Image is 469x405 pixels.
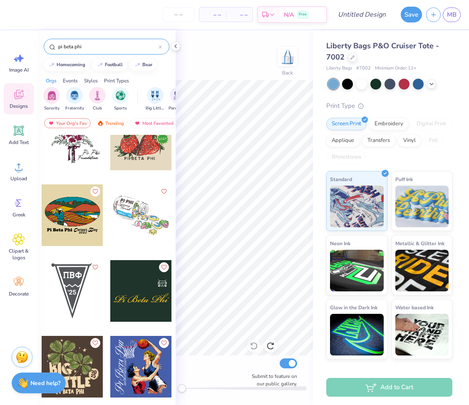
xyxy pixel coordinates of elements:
img: most_fav.gif [48,120,55,126]
span: Fraternity [65,105,84,112]
span: Sorority [44,105,60,112]
div: filter for Sports [112,87,129,112]
button: filter button [65,87,84,112]
div: Back [282,69,293,77]
div: Most Favorited [130,118,177,128]
span: Minimum Order: 12 + [375,65,417,72]
a: MB [443,7,461,22]
button: Like [159,186,169,196]
span: Add Text [9,139,29,146]
span: Standard [330,175,352,184]
img: Fraternity Image [70,91,79,100]
img: Back [279,48,296,65]
span: Big Little Reveal [146,105,165,112]
span: Liberty Bags [326,65,352,72]
div: Applique [326,134,360,147]
div: Vinyl [398,134,421,147]
label: Submit to feature on our public gallery. [247,373,297,388]
div: filter for Parent's Weekend [169,87,188,112]
input: Untitled Design [331,6,392,23]
span: Parent's Weekend [169,105,188,112]
img: Water based Ink [395,314,449,355]
div: bear [142,62,152,67]
img: trending.gif [97,120,104,126]
span: Decorate [9,291,29,297]
button: filter button [169,87,188,112]
span: Liberty Bags P&O Cruiser Tote - 7002 [326,41,439,62]
img: Standard [330,186,384,227]
span: – – [204,10,221,19]
span: Designs [10,103,28,109]
img: Sorority Image [47,91,57,100]
span: Glow in the Dark Ink [330,303,377,312]
span: Free [299,12,307,17]
img: Sports Image [116,91,125,100]
span: Water based Ink [395,303,434,312]
button: bear [129,59,156,71]
button: Like [90,338,100,348]
div: Print Type [326,101,452,111]
div: Your Org's Fav [44,118,91,128]
span: Puff Ink [395,175,413,184]
img: Parent's Weekend Image [174,91,183,100]
div: Transfers [362,134,395,147]
div: Orgs [46,77,57,84]
img: most_fav.gif [134,120,141,126]
div: filter for Club [89,87,106,112]
div: Embroidery [369,118,409,130]
img: Club Image [93,91,102,100]
div: Styles [84,77,98,84]
span: Greek [12,211,25,218]
input: Try "Alpha" [57,42,159,51]
div: Accessibility label [178,384,186,393]
button: Like [159,338,169,348]
div: Digital Print [411,118,452,130]
img: trend_line.gif [48,62,55,67]
button: filter button [43,87,60,112]
button: filter button [89,87,106,112]
button: Like [90,262,100,272]
div: Events [63,77,78,84]
button: Save [401,7,422,22]
span: Club [93,105,102,112]
img: Big Little Reveal Image [151,91,160,100]
img: Glow in the Dark Ink [330,314,384,355]
strong: Need help? [30,379,60,387]
img: Metallic & Glitter Ink [395,250,449,291]
div: filter for Big Little Reveal [146,87,165,112]
button: filter button [112,87,129,112]
img: trend_line.gif [97,62,103,67]
img: Puff Ink [395,186,449,227]
button: filter button [146,87,165,112]
span: N/A [284,10,294,19]
button: Like [159,262,169,272]
button: football [92,59,127,71]
span: MB [447,10,457,20]
span: Sports [114,105,127,112]
div: Print Types [104,77,129,84]
span: # 7002 [356,65,371,72]
div: football [105,62,123,67]
button: Like [90,186,100,196]
span: Metallic & Glitter Ink [395,239,444,248]
div: filter for Fraternity [65,87,84,112]
img: trend_line.gif [134,62,141,67]
span: Upload [10,175,27,182]
span: Clipart & logos [5,248,32,261]
div: filter for Sorority [43,87,60,112]
button: homecoming [44,59,89,71]
div: homecoming [57,62,85,67]
span: Image AI [9,67,29,73]
span: – – [231,10,248,19]
div: Screen Print [326,118,367,130]
span: Neon Ink [330,239,350,248]
img: Neon Ink [330,250,384,291]
div: Foil [424,134,443,147]
div: Rhinestones [326,151,367,164]
input: – – [162,7,195,22]
div: Trending [93,118,128,128]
